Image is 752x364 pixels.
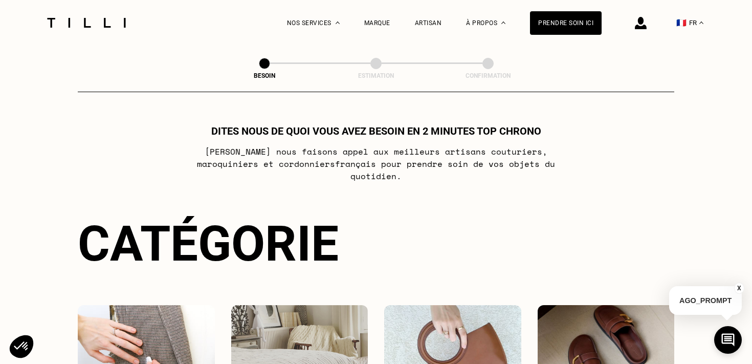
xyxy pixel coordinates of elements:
[213,72,316,79] div: Besoin
[364,19,390,27] a: Marque
[415,19,442,27] a: Artisan
[211,125,541,137] h1: Dites nous de quoi vous avez besoin en 2 minutes top chrono
[43,18,129,28] img: Logo du service de couturière Tilli
[78,215,674,272] div: Catégorie
[325,72,427,79] div: Estimation
[530,11,602,35] a: Prendre soin ici
[734,283,744,294] button: X
[173,145,579,182] p: [PERSON_NAME] nous faisons appel aux meilleurs artisans couturiers , maroquiniers et cordonniers ...
[501,22,505,24] img: Menu déroulant à propos
[336,22,340,24] img: Menu déroulant
[669,286,742,315] p: AGO_PROMPT
[699,22,703,24] img: menu déroulant
[676,18,687,28] span: 🇫🇷
[437,72,539,79] div: Confirmation
[635,17,647,29] img: icône connexion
